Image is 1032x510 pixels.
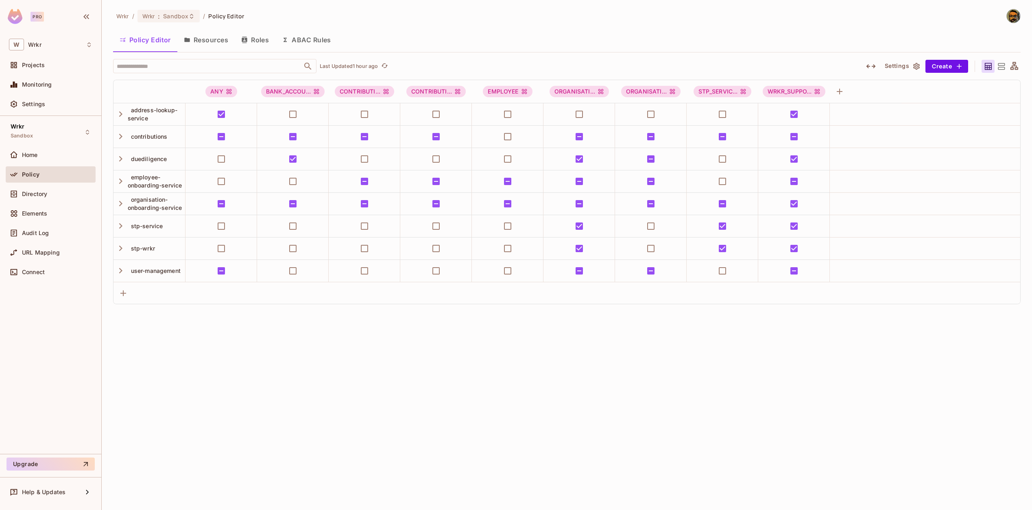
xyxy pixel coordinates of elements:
button: Policy Editor [113,30,177,50]
span: Click to refresh data [378,61,389,71]
button: Create [925,60,968,73]
li: / [132,12,134,20]
button: ABAC Rules [275,30,338,50]
button: Settings [881,60,922,73]
span: BANK_ACCOUNT_AUTHORITY [261,86,325,97]
li: / [203,12,205,20]
span: Policy Editor [208,12,244,20]
div: CONTRIBUTI... [335,86,394,97]
button: refresh [380,61,389,71]
span: Connect [22,269,45,275]
div: Pro [31,12,44,22]
button: Open [302,61,314,72]
div: WRKR_SUPPO... [763,86,826,97]
button: Upgrade [7,458,95,471]
div: EMPLOYEE [483,86,532,97]
div: BANK_ACCOU... [261,86,325,97]
span: contributions [128,133,168,140]
span: Home [22,152,38,158]
span: ORGANISATION_READ_ONLY [621,86,681,97]
span: Wrkr [11,123,25,130]
span: Settings [22,101,45,107]
span: STP_SERVICE_ADMINISTRATOR [694,86,752,97]
span: CONTRIBUTION_USER [406,86,466,97]
span: refresh [381,62,388,70]
div: CONTRIBUTI... [406,86,466,97]
span: Help & Updates [22,489,65,495]
span: CONTRIBUTION_AUTHORISER [335,86,394,97]
span: employee-onboarding-service [128,174,182,189]
span: stp-wrkr [128,245,155,252]
span: Sandbox [163,12,188,20]
p: Last Updated 1 hour ago [320,63,378,70]
button: Resources [177,30,235,50]
span: ORGANISATION_ADMINISTRATOR [550,86,609,97]
button: Roles [235,30,275,50]
div: ANY [205,86,237,97]
span: Wrkr [142,12,155,20]
span: Elements [22,210,47,217]
span: stp-service [128,222,163,229]
div: STP_SERVIC... [694,86,752,97]
span: Workspace: Wrkr [28,41,41,48]
span: Directory [22,191,47,197]
span: URL Mapping [22,249,60,256]
img: Ashwath Paratal [1007,9,1020,23]
span: Projects [22,62,45,68]
span: W [9,39,24,50]
span: address-lookup-service [128,107,177,122]
span: Audit Log [22,230,49,236]
span: Monitoring [22,81,52,88]
span: organisation-onboarding-service [128,196,182,211]
span: Sandbox [11,133,33,139]
span: user-management [128,267,181,274]
span: Policy [22,171,39,178]
div: ORGANISATI... [550,86,609,97]
span: the active workspace [116,12,129,20]
img: SReyMgAAAABJRU5ErkJggg== [8,9,22,24]
div: ORGANISATI... [621,86,681,97]
span: duediligence [128,155,167,162]
span: WRKR_SUPPORT [763,86,826,97]
span: : [157,13,160,20]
